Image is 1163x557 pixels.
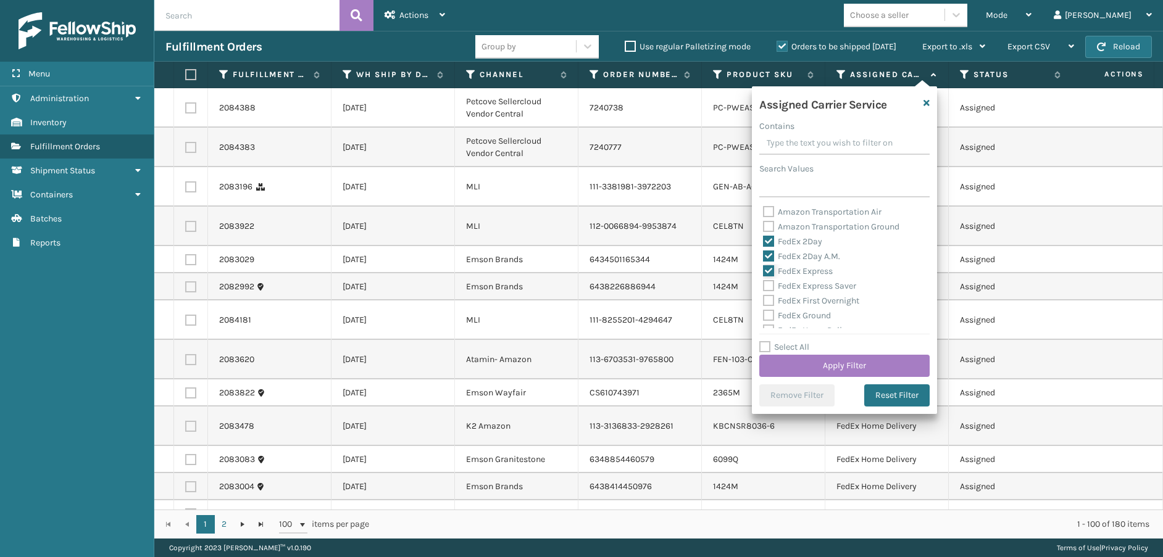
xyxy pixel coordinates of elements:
label: Order Number [603,69,678,80]
td: Assigned [949,340,1072,379]
button: Remove Filter [759,384,835,406]
a: 2083478 [219,420,254,432]
td: 111-8255201-4294647 [578,300,702,340]
span: Containers [30,189,73,200]
span: Batches [30,213,62,224]
a: 2365M [713,387,740,398]
td: Assigned [949,207,1072,246]
td: FedEx Home Delivery [825,473,949,500]
label: Select All [759,342,809,352]
label: Search Values [759,162,814,175]
span: Menu [28,68,50,79]
td: Emson Wayfair [455,500,578,527]
label: Product SKU [727,69,801,80]
a: 2083083 [219,453,255,466]
h3: Fulfillment Orders [165,39,262,54]
a: 1424M [713,281,738,292]
a: 6099Q [713,454,738,464]
label: Fulfillment Order Id [233,69,307,80]
td: [DATE] [331,207,455,246]
td: [DATE] [331,167,455,207]
label: Amazon Transportation Ground [763,221,899,232]
a: 2 [215,515,233,534]
div: | [1057,538,1148,557]
a: 2083620 [219,353,254,366]
td: Petcove Sellercloud Vendor Central [455,128,578,167]
td: MLI [455,207,578,246]
span: Mode [986,10,1007,20]
td: [DATE] [331,300,455,340]
td: [DATE] [331,246,455,273]
div: Group by [481,40,516,53]
a: PC-PWEASES-BLK [713,102,783,113]
a: 1424M [713,508,738,519]
label: Assigned Carrier Service [850,69,925,80]
span: Go to the last page [256,519,266,529]
span: Inventory [30,117,67,128]
label: Amazon Transportation Air [763,207,882,217]
label: FedEx First Overnight [763,295,859,306]
span: Export to .xls [922,41,972,52]
td: Emson Brands [455,273,578,300]
td: Assigned [949,246,1072,273]
span: Administration [30,93,89,104]
td: 111-3381981-3972203 [578,167,702,207]
input: Type the text you wish to filter on [759,133,930,155]
h4: Assigned Carrier Service [759,94,887,112]
span: Actions [1065,64,1151,85]
td: K2 Amazon [455,406,578,446]
td: Petcove Sellercloud Vendor Central [455,88,578,128]
td: [DATE] [331,273,455,300]
td: [DATE] [331,406,455,446]
span: Export CSV [1007,41,1050,52]
a: FEN-103-CCT-BK [713,354,777,365]
button: Reload [1085,36,1152,58]
td: Assigned [949,406,1072,446]
td: 112-0066894-9953874 [578,207,702,246]
label: Use regular Palletizing mode [625,41,751,52]
button: Apply Filter [759,355,930,377]
td: Assigned [949,500,1072,527]
span: Reports [30,237,60,248]
td: Assigned [949,379,1072,406]
span: Go to the next page [238,519,248,529]
span: Shipment Status [30,165,95,176]
a: 2083103 [219,508,252,520]
label: FedEx Express Saver [763,281,856,291]
a: PC-PWEASES-BLK [713,142,783,152]
td: 6348854460579 [578,446,702,473]
a: 2084383 [219,141,255,154]
td: Assigned [949,273,1072,300]
a: Terms of Use [1057,543,1099,552]
a: 1 [196,515,215,534]
td: [DATE] [331,500,455,527]
label: Channel [480,69,554,80]
label: Status [973,69,1048,80]
td: Emson Granitestone [455,446,578,473]
span: 100 [279,518,298,530]
a: 1424M [713,481,738,492]
label: FedEx Ground [763,310,831,321]
a: 2083822 [219,387,255,399]
a: 2083029 [219,254,254,266]
td: 6438414450976 [578,473,702,500]
td: [DATE] [331,473,455,500]
td: 113-3136833-2928261 [578,406,702,446]
td: Assigned [949,167,1072,207]
div: Choose a seller [850,9,909,22]
td: [DATE] [331,128,455,167]
td: Emson Wayfair [455,379,578,406]
a: 2082992 [219,281,254,293]
a: 2083196 [219,181,252,193]
a: CEL8TN [713,221,744,231]
a: Go to the last page [252,515,270,534]
td: FedEx Home Delivery [825,446,949,473]
label: Orders to be shipped [DATE] [777,41,896,52]
td: Assigned [949,128,1072,167]
a: GEN-AB-A-F [713,181,759,192]
img: logo [19,12,136,49]
a: Privacy Policy [1101,543,1148,552]
a: 2083004 [219,481,254,493]
td: [DATE] [331,379,455,406]
td: [DATE] [331,340,455,379]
